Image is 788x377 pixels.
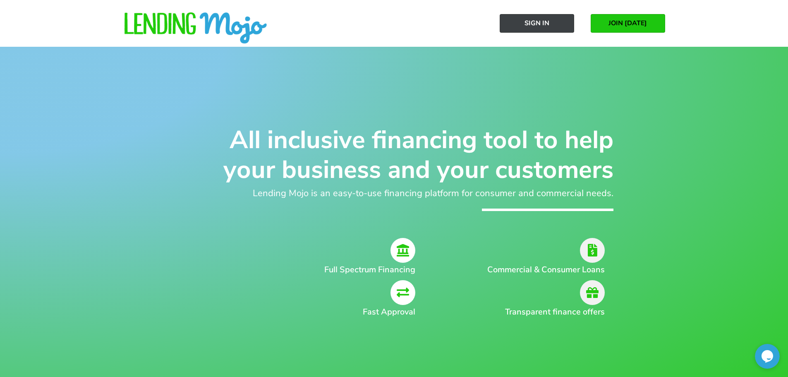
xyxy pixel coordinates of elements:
h2: Fast Approval [212,306,416,318]
span: JOIN [DATE] [608,19,647,27]
iframe: chat widget [755,344,780,369]
span: Sign In [525,19,549,27]
h2: Transparent finance offers [473,306,605,318]
a: JOIN [DATE] [591,14,665,33]
h2: Full Spectrum Financing [212,264,416,276]
h2: Commercial & Consumer Loans [473,264,605,276]
h2: Lending Mojo is an easy-to-use financing platform for consumer and commercial needs. [175,187,613,200]
h1: All inclusive financing tool to help your business and your customers [175,125,613,185]
img: lm-horizontal-logo [123,12,268,45]
a: Sign In [500,14,574,33]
